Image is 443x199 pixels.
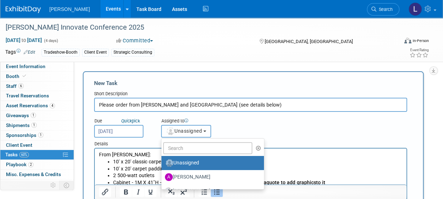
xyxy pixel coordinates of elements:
[20,37,27,43] span: to
[94,98,407,112] input: Name of task or a short description
[18,45,308,52] li: 4 Marina Chairs - White Vinyl
[28,162,33,167] span: 2
[198,187,210,197] button: Numbered list
[5,48,35,56] td: Tags
[376,7,393,12] span: Search
[94,125,143,138] input: Due Date
[165,186,257,197] label: [PERSON_NAME]
[412,38,429,43] div: In-Person
[0,150,74,159] a: Tasks60%
[166,128,202,134] span: Unassigned
[408,2,422,16] img: Latice Spann
[178,187,190,197] button: Superscript
[94,91,407,98] div: Short Description
[101,31,230,37] b: Please click the option to get a to it
[50,103,55,108] span: 4
[4,3,308,10] p: From [PERSON_NAME]:
[166,159,173,167] img: Unassigned-User-Icon.png
[6,122,37,128] span: Shipments
[47,181,60,190] td: Personalize Event Tab Strip
[161,118,232,125] div: Assigned to
[132,187,144,197] button: Italic
[6,142,32,148] span: Client Event
[6,73,27,79] span: Booth
[161,125,211,138] button: Unassigned
[0,121,74,130] a: Shipments1
[6,171,61,177] span: Misc. Expenses & Credits
[4,3,308,87] body: Rich Text Area. Press ALT-0 for help.
[4,73,308,80] p: From [GEOGRAPHIC_DATA]:
[0,140,74,150] a: Client Event
[367,37,429,47] div: Event Format
[23,74,26,78] i: Booth reservation complete
[367,3,399,16] a: Search
[165,187,177,197] button: Subscript
[404,38,411,43] img: Format-Inperson.png
[165,173,173,181] img: A.jpg
[6,103,55,108] span: Asset Reservations
[18,10,308,17] li: 10' x 20' classic carpet in Blue
[60,181,74,190] td: Toggle Event Tabs
[5,152,29,157] span: Tasks
[18,83,24,89] span: 6
[0,160,74,169] a: Playbook2
[410,48,429,52] div: Event Rating
[120,118,141,124] a: Quickpick
[18,31,308,38] li: Cabinet - 1M X 41"H - Standard Top -
[18,80,308,87] li: Salt Palace Premium* Wi-Fi for 2 days, 1 device
[0,82,74,91] a: Staff6
[38,132,43,138] span: 1
[6,162,33,167] span: Playbook
[18,52,308,59] li: 2 [PERSON_NAME] - White Vinyl
[0,111,74,120] a: Giveaways1
[42,49,80,56] div: Tradeshow-Booth
[31,113,36,118] span: 1
[43,38,58,43] span: (4 days)
[18,24,308,31] li: 2 500-watt outlets
[6,6,41,13] img: ExhibitDay
[165,171,257,183] label: [PERSON_NAME]
[5,37,42,43] span: [DATE] [DATE]
[0,72,74,81] a: Booth
[18,59,308,66] li: 48" HD Monitor & Floor Stand Package
[49,6,90,12] span: [PERSON_NAME]
[82,49,109,56] div: Client Event
[18,38,308,45] li: 36" Round Hydraulic Base Cafe Table - White Laminate
[0,170,74,179] a: Misc. Expenses & Credits
[24,50,35,55] a: Edit
[265,39,353,44] span: [GEOGRAPHIC_DATA], [GEOGRAPHIC_DATA]
[163,142,252,154] input: Search
[94,138,407,148] div: Details
[6,113,36,118] span: Giveaways
[121,118,132,123] i: Quick
[111,49,154,56] div: Strategic Consulting
[18,17,308,24] li: 10' x 20' carpet padding - single layer
[0,131,74,140] a: Sponsorships1
[144,187,156,197] button: Underline
[120,187,132,197] button: Bold
[6,83,24,89] span: Staff
[114,37,156,44] button: Committed
[31,122,37,128] span: 1
[0,91,74,101] a: Travel Reservations
[99,187,111,197] button: Insert/edit link
[94,79,407,87] div: New Task
[165,157,257,169] label: Unassigned
[6,64,45,69] span: Event Information
[3,21,393,34] div: [PERSON_NAME] Innovate Conference 2025
[0,101,74,110] a: Asset Reservations4
[0,62,74,71] a: Event Information
[19,152,29,157] span: 60%
[172,31,221,37] u: quote to add graphics
[6,93,49,98] span: Travel Reservations
[94,118,150,125] div: Due
[6,132,43,138] span: Sponsorships
[211,187,223,197] button: Bullet list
